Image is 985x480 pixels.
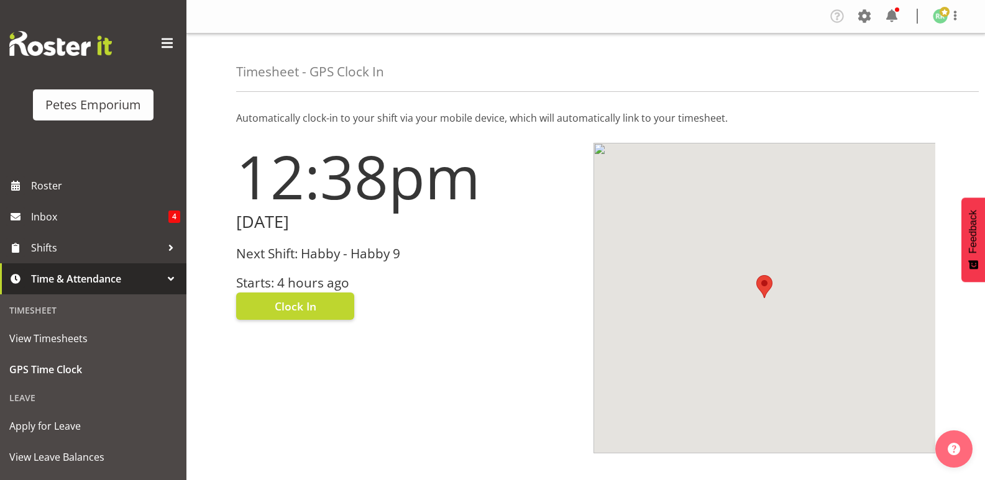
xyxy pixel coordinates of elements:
[948,443,960,455] img: help-xxl-2.png
[31,269,162,288] span: Time & Attendance
[9,417,177,435] span: Apply for Leave
[3,442,183,473] a: View Leave Balances
[236,292,354,320] button: Clock In
[236,212,579,232] h2: [DATE]
[9,329,177,348] span: View Timesheets
[9,448,177,466] span: View Leave Balances
[968,210,979,253] span: Feedback
[31,238,162,257] span: Shifts
[3,354,183,385] a: GPS Time Clock
[168,211,180,223] span: 4
[236,247,579,261] h3: Next Shift: Habby - Habby 9
[961,197,985,282] button: Feedback - Show survey
[236,111,935,125] p: Automatically clock-in to your shift via your mobile device, which will automatically link to you...
[236,143,579,210] h1: 12:38pm
[9,360,177,379] span: GPS Time Clock
[236,276,579,290] h3: Starts: 4 hours ago
[3,385,183,410] div: Leave
[31,176,180,195] span: Roster
[3,297,183,323] div: Timesheet
[3,323,183,354] a: View Timesheets
[236,65,384,79] h4: Timesheet - GPS Clock In
[275,298,316,314] span: Clock In
[9,31,112,56] img: Rosterit website logo
[31,207,168,226] span: Inbox
[45,96,141,114] div: Petes Emporium
[3,410,183,442] a: Apply for Leave
[933,9,948,24] img: ruth-robertson-taylor722.jpg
